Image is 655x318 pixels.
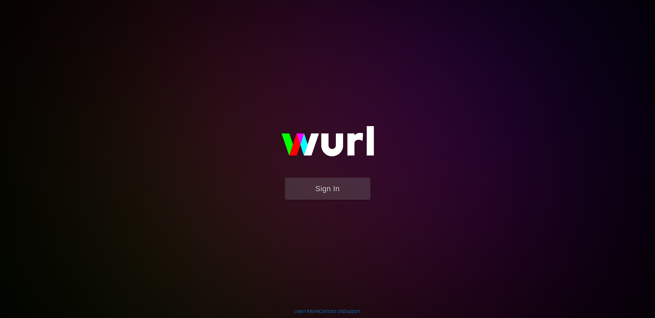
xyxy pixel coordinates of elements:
a: Learn More [294,308,318,314]
div: | | [294,308,361,315]
a: Contact Us [319,308,343,314]
img: wurl-logo-on-black-223613ac3d8ba8fe6dc639794a292ebdb59501304c7dfd60c99c58986ef67473.svg [259,111,396,178]
button: Sign In [285,178,370,200]
a: Support [344,308,361,314]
